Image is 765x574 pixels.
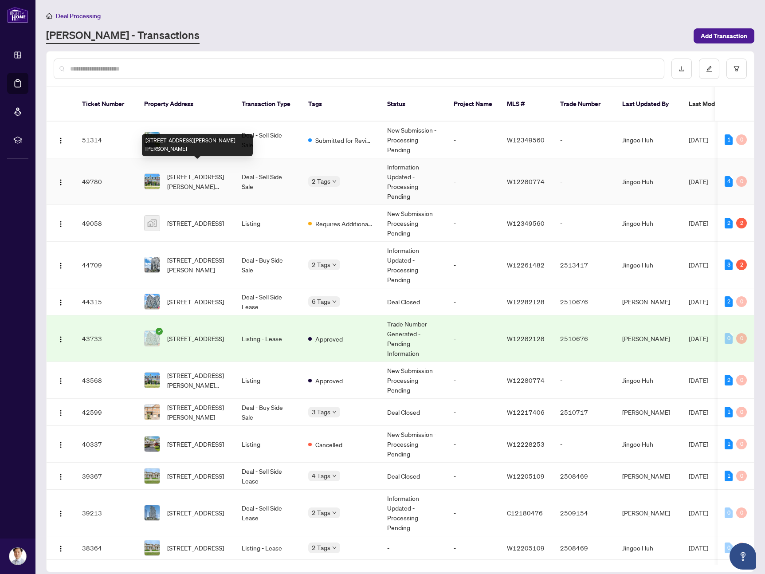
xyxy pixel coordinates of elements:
[689,219,708,227] span: [DATE]
[54,258,68,272] button: Logo
[553,205,615,242] td: -
[75,315,137,362] td: 43733
[235,158,301,205] td: Deal - Sell Side Sale
[553,426,615,463] td: -
[145,405,160,420] img: thumbnail-img
[447,315,500,362] td: -
[145,436,160,452] img: thumbnail-img
[507,298,545,306] span: W12282128
[315,334,343,344] span: Approved
[380,426,447,463] td: New Submission - Processing Pending
[725,375,733,385] div: 2
[694,28,754,43] button: Add Transaction
[57,473,64,480] img: Logo
[553,362,615,399] td: -
[75,87,137,122] th: Ticket Number
[615,536,682,560] td: Jingoo Huh
[507,408,545,416] span: W12217406
[553,536,615,560] td: 2508469
[725,259,733,270] div: 3
[57,179,64,186] img: Logo
[679,66,685,72] span: download
[54,216,68,230] button: Logo
[615,315,682,362] td: [PERSON_NAME]
[332,474,337,478] span: down
[507,177,545,185] span: W12280774
[380,362,447,399] td: New Submission - Processing Pending
[380,315,447,362] td: Trade Number Generated - Pending Information
[736,259,747,270] div: 2
[145,257,160,272] img: thumbnail-img
[736,218,747,228] div: 2
[689,99,743,109] span: Last Modified Date
[57,377,64,385] img: Logo
[315,440,342,449] span: Cancelled
[507,472,545,480] span: W12205109
[142,134,253,156] div: [STREET_ADDRESS][PERSON_NAME][PERSON_NAME]
[507,376,545,384] span: W12280774
[46,13,52,19] span: home
[553,288,615,315] td: 2510676
[137,87,235,122] th: Property Address
[615,87,682,122] th: Last Updated By
[380,158,447,205] td: Information Updated - Processing Pending
[235,242,301,288] td: Deal - Buy Side Sale
[167,172,228,191] span: [STREET_ADDRESS][PERSON_NAME][PERSON_NAME]
[54,469,68,483] button: Logo
[312,259,330,270] span: 2 Tags
[689,376,708,384] span: [DATE]
[507,334,545,342] span: W12282128
[145,373,160,388] img: thumbnail-img
[553,315,615,362] td: 2510676
[312,296,330,307] span: 6 Tags
[730,543,756,570] button: Open asap
[689,544,708,552] span: [DATE]
[447,362,500,399] td: -
[380,205,447,242] td: New Submission - Processing Pending
[57,220,64,228] img: Logo
[312,543,330,553] span: 2 Tags
[235,205,301,242] td: Listing
[54,541,68,555] button: Logo
[726,59,747,79] button: filter
[553,490,615,536] td: 2509154
[736,407,747,417] div: 0
[725,439,733,449] div: 1
[75,490,137,536] td: 39213
[725,333,733,344] div: 0
[301,87,380,122] th: Tags
[235,122,301,158] td: Deal - Sell Side Sale
[332,546,337,550] span: down
[235,288,301,315] td: Deal - Sell Side Lease
[57,441,64,448] img: Logo
[332,179,337,184] span: down
[75,399,137,426] td: 42599
[7,7,28,23] img: logo
[167,218,224,228] span: [STREET_ADDRESS]
[689,472,708,480] span: [DATE]
[75,362,137,399] td: 43568
[689,440,708,448] span: [DATE]
[235,87,301,122] th: Transaction Type
[689,334,708,342] span: [DATE]
[75,288,137,315] td: 44315
[682,87,761,122] th: Last Modified Date
[167,439,224,449] span: [STREET_ADDRESS]
[57,545,64,552] img: Logo
[553,158,615,205] td: -
[701,29,747,43] span: Add Transaction
[736,176,747,187] div: 0
[689,261,708,269] span: [DATE]
[75,536,137,560] td: 38364
[54,437,68,451] button: Logo
[167,543,224,553] span: [STREET_ADDRESS]
[553,122,615,158] td: -
[507,544,545,552] span: W12205109
[736,507,747,518] div: 0
[332,263,337,267] span: down
[507,440,545,448] span: W12228253
[156,328,163,335] span: check-circle
[380,536,447,560] td: -
[145,216,160,231] img: thumbnail-img
[725,176,733,187] div: 4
